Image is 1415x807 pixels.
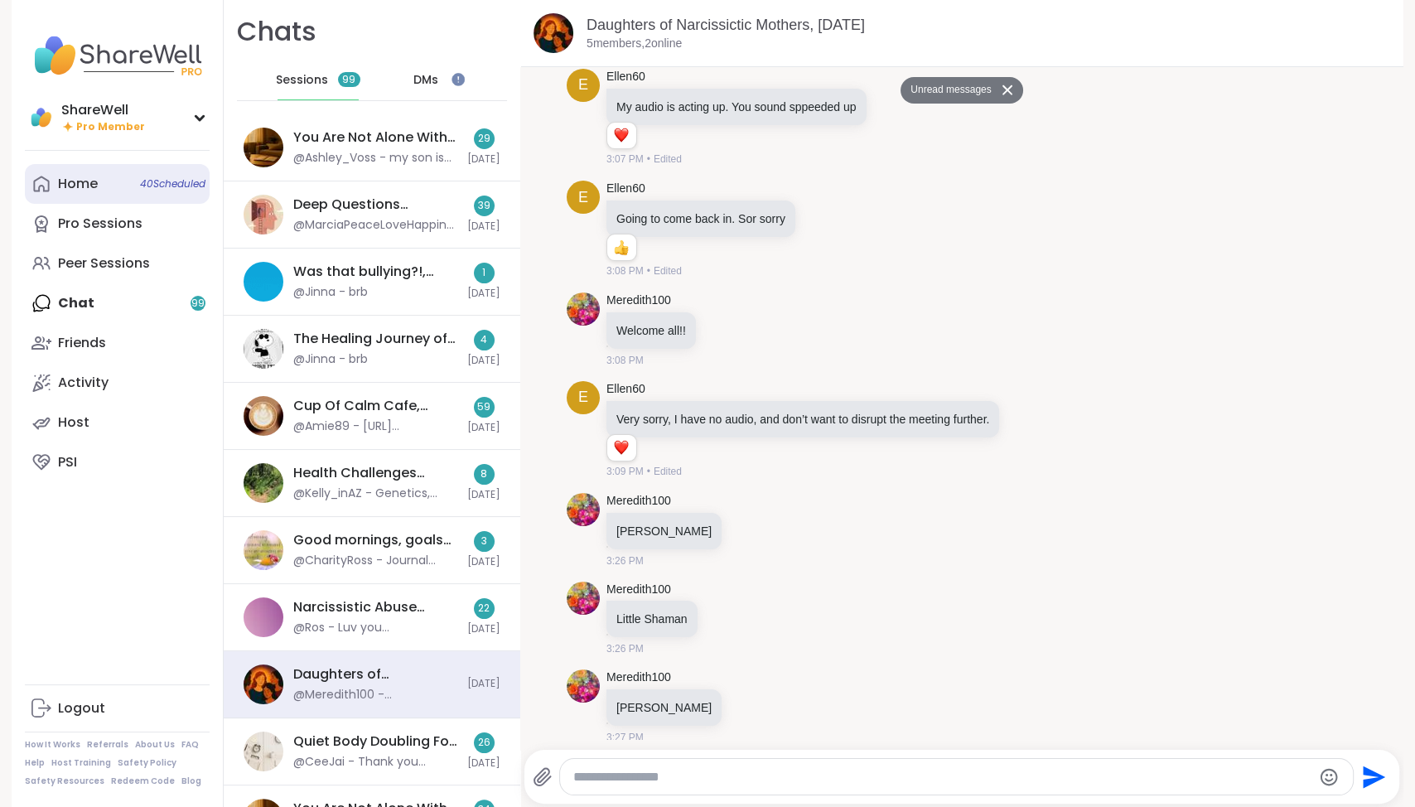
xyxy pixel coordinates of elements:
span: Pro Member [76,120,145,134]
a: Activity [25,363,210,403]
a: How It Works [25,739,80,751]
span: [DATE] [467,287,500,301]
div: Daughters of Narcissictic Mothers, [DATE] [293,665,457,684]
img: Quiet Body Doubling For Productivity - Monday, Sep 08 [244,732,283,771]
div: @Meredith100 - [PERSON_NAME] [293,687,457,703]
span: [DATE] [467,488,500,502]
img: Was that bullying?!, Sep 08 [244,262,283,302]
div: Friends [58,334,106,352]
button: Reactions: love [612,442,630,455]
div: @Jinna - brb [293,351,368,368]
div: Was that bullying?!, [DATE] [293,263,457,281]
span: 3:26 PM [606,553,644,568]
img: https://sharewell-space-live.sfo3.digitaloceanspaces.com/user-generated/e161fd1c-8b80-4975-a4aa-5... [567,582,600,615]
span: 40 Scheduled [140,177,205,191]
a: Meredith100 [606,493,671,510]
span: E [578,386,588,408]
span: Sessions [276,72,328,89]
span: 3:08 PM [606,263,644,278]
span: • [647,263,650,278]
div: 4 [474,330,495,350]
img: Narcissistic Abuse Recovery Circle (90min), Sep 07 [244,597,283,637]
div: ShareWell [61,101,145,119]
a: FAQ [181,739,199,751]
div: 39 [474,196,495,216]
a: Meredith100 [606,292,671,309]
p: 5 members, 2 online [587,36,682,52]
button: Reactions: like [612,241,630,254]
button: Send [1354,758,1391,795]
span: • [647,464,650,479]
div: 1 [474,263,495,283]
div: Pro Sessions [58,215,142,233]
button: Unread messages [901,77,996,104]
span: E [578,186,588,209]
span: [DATE] [467,220,500,234]
a: Host Training [51,757,111,769]
a: Ellen60 [606,181,645,197]
div: The Healing Journey of Grief, [DATE] [293,330,457,348]
p: Little Shaman [616,611,688,627]
span: 3:08 PM [606,353,644,368]
div: @MarciaPeaceLoveHappiness - We are not responsible for other peoples happiness. Just our own. [293,217,457,234]
a: Meredith100 [606,669,671,686]
img: ShareWell Nav Logo [25,27,210,85]
div: You Are Not Alone With This, [DATE] [293,128,457,147]
a: Safety Policy [118,757,176,769]
a: Ellen60 [606,381,645,398]
a: Meredith100 [606,582,671,598]
span: [DATE] [467,622,500,636]
div: Health Challenges and/or [MEDICAL_DATA], [DATE] [293,464,457,482]
a: About Us [135,739,175,751]
a: Referrals [87,739,128,751]
span: 3:27 PM [606,730,644,745]
span: [DATE] [467,555,500,569]
div: 26 [474,732,495,753]
img: Daughters of Narcissictic Mothers, Sep 08 [534,13,573,53]
span: E [578,74,588,96]
a: Home40Scheduled [25,164,210,204]
h1: Chats [237,13,316,51]
span: Edited [654,464,682,479]
div: Good mornings, goals and gratitude's, [DATE] [293,531,457,549]
span: [DATE] [467,152,500,167]
img: Good mornings, goals and gratitude's, Sep 09 [244,530,283,570]
span: [DATE] [467,756,500,771]
div: @CeeJai - Thank you [PERSON_NAME] for the session. I got some much needed rest [293,754,457,771]
a: Daughters of Narcissictic Mothers, [DATE] [587,17,865,33]
div: Cup Of Calm Cafe, [DATE] [293,397,457,415]
div: Narcissistic Abuse Recovery Circle (90min), [DATE] [293,598,457,616]
div: 22 [474,598,495,619]
a: Friends [25,323,210,363]
div: 8 [474,464,495,485]
a: Blog [181,776,201,787]
p: [PERSON_NAME] [616,523,712,539]
p: Welcome all!! [616,322,686,339]
p: Very sorry, I have no audio, and don’t want to disrupt the meeting further. [616,411,989,428]
span: • [647,152,650,167]
img: https://sharewell-space-live.sfo3.digitaloceanspaces.com/user-generated/e161fd1c-8b80-4975-a4aa-5... [567,493,600,526]
span: [DATE] [467,677,500,691]
span: DMs [413,72,438,89]
p: My audio is acting up. You sound sppeeded up [616,99,857,115]
img: Deep Questions Discussion Group Part 1, Sep 08 [244,195,283,234]
div: @Ros - Luv you [PERSON_NAME] 👭You are a strong woman and an powee of example to MANY🌹💖 [293,620,457,636]
div: @Ashley_Voss - my son is crying for me. Good night everyone!!! [293,150,457,167]
a: Help [25,757,45,769]
a: Ellen60 [606,69,645,85]
div: @CharityRoss - Journal prompt: What are some lessons on "Getting back up" that you would give you... [293,553,457,569]
img: Cup Of Calm Cafe, Sep 08 [244,396,283,436]
div: 29 [474,128,495,149]
img: ShareWell [28,104,55,131]
span: 3:07 PM [606,152,644,167]
span: 3:09 PM [606,464,644,479]
a: Logout [25,689,210,728]
div: Activity [58,374,109,392]
div: Peer Sessions [58,254,150,273]
span: Edited [654,263,682,278]
div: PSI [58,453,77,471]
a: Safety Resources [25,776,104,787]
button: Emoji picker [1319,767,1339,787]
a: Redeem Code [111,776,175,787]
img: Daughters of Narcissictic Mothers, Sep 08 [244,664,283,704]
